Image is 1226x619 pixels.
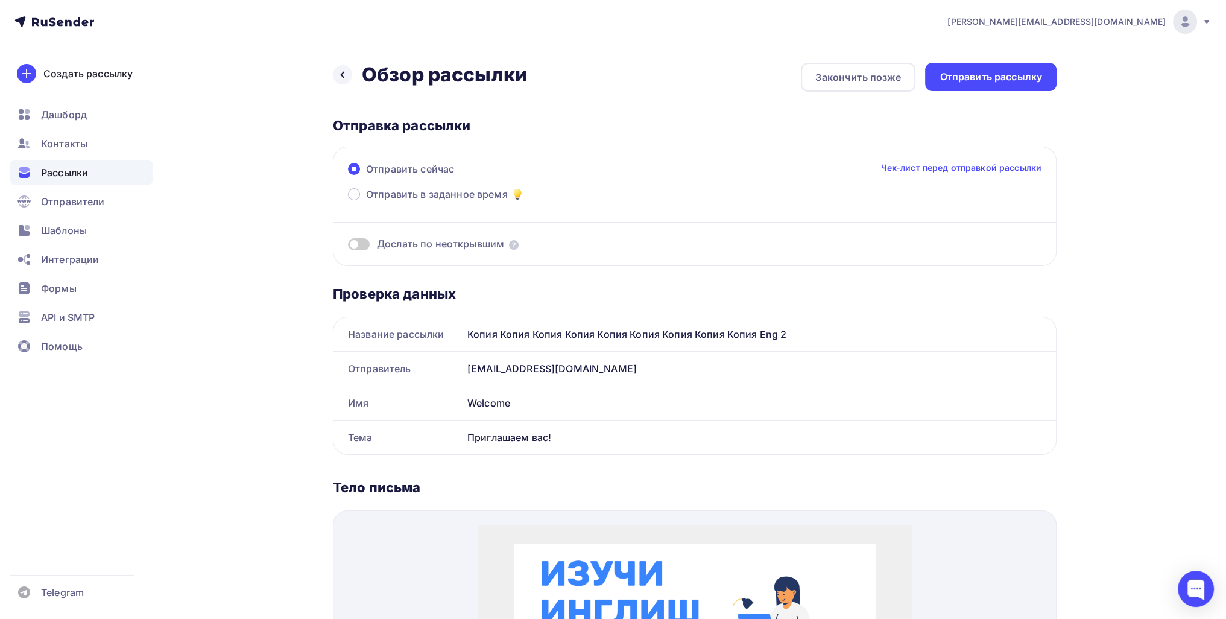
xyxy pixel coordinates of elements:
a: Рассылки [10,160,153,185]
a: Контакты [10,132,153,156]
span: Рассылки [41,165,88,180]
div: Тело письма [333,479,1057,496]
a: Чек-лист перед отправкой рассылки [880,162,1041,174]
a: Дашборд [10,103,153,127]
div: Приглашаем вас! [463,421,1056,454]
a: Отправители [10,189,153,214]
div: Проверка данных [333,285,1057,302]
div: Тема [333,421,463,454]
span: Отправить в заданное время [366,187,508,202]
span: Помощь [41,339,83,354]
div: Отправка рассылки [333,117,1057,134]
span: Шаблоны [41,223,87,238]
div: Копия Копия Копия Копия Копия Копия Копия Копия Копия Eng 2 [463,317,1056,351]
span: Telegram [41,585,84,600]
h2: Обзор рассылки [362,63,527,87]
div: Создать рассылку [43,66,133,81]
span: API и SMTP [41,310,95,325]
div: [EMAIL_ADDRESS][DOMAIN_NAME] [463,352,1056,386]
span: Дослать по неоткрывшим [377,237,504,251]
a: Шаблоны [10,218,153,243]
div: Отправить рассылку [940,70,1042,84]
div: Если вы не хотите получать эту рассылку, вы можете [54,475,380,500]
div: Название рассылки [333,317,463,351]
a: Записаться [172,369,261,401]
div: Отправитель [333,352,463,386]
div: Не теряй время, выучи английский быстро и эффективно! [54,240,380,289]
div: Имя [333,386,463,420]
img: photo.png [36,18,398,222]
span: Отправить сейчас [366,162,454,176]
div: Закончить позже [815,70,901,84]
a: [PERSON_NAME][EMAIL_ADDRESS][DOMAIN_NAME] [947,10,1212,34]
span: Интеграции [41,252,99,267]
span: Дашборд [41,107,87,122]
span: Формы [41,281,77,296]
span: [PERSON_NAME][EMAIL_ADDRESS][DOMAIN_NAME] [947,16,1166,28]
span: Отправители [41,194,105,209]
a: Формы [10,276,153,300]
div: С нас пошаговый план, который поможет вам достичь быстрых и уверенных результатов! [54,307,380,342]
div: Welcome [463,386,1056,420]
a: Отменить подписку на эту рассылку [146,489,288,498]
span: Контакты [41,136,87,151]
